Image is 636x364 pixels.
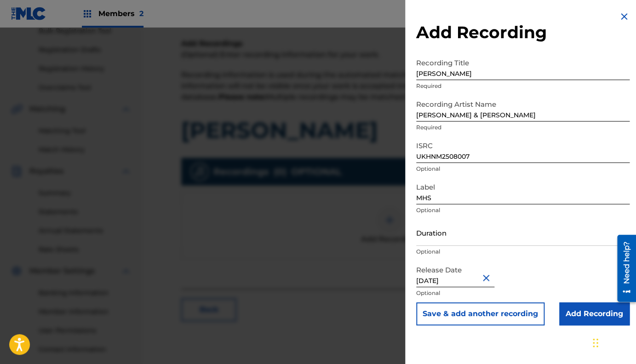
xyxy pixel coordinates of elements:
img: MLC Logo [11,7,46,20]
p: Required [416,123,630,132]
p: Optional [416,289,630,297]
iframe: Chat Widget [590,320,636,364]
p: Optional [416,165,630,173]
span: Members [98,8,143,19]
button: Save & add another recording [416,302,544,325]
button: Close [481,264,494,292]
p: Required [416,82,630,90]
img: Top Rightsholders [82,8,93,19]
h2: Add Recording [416,22,630,43]
div: Drag [593,329,598,357]
p: Optional [416,206,630,214]
p: Optional [416,248,630,256]
span: 2 [139,9,143,18]
input: Add Recording [559,302,630,325]
iframe: Resource Center [610,230,636,306]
